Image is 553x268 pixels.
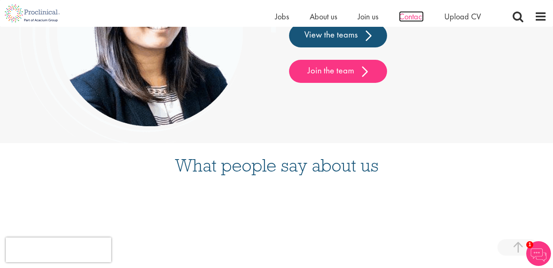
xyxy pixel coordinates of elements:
[526,241,551,266] img: Chatbot
[399,11,424,22] a: Contact
[358,11,378,22] a: Join us
[289,60,387,83] a: Join the team
[310,11,337,22] a: About us
[444,11,481,22] a: Upload CV
[289,24,387,47] a: View the teams
[6,237,111,262] iframe: reCAPTCHA
[526,241,533,248] span: 1
[275,11,289,22] a: Jobs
